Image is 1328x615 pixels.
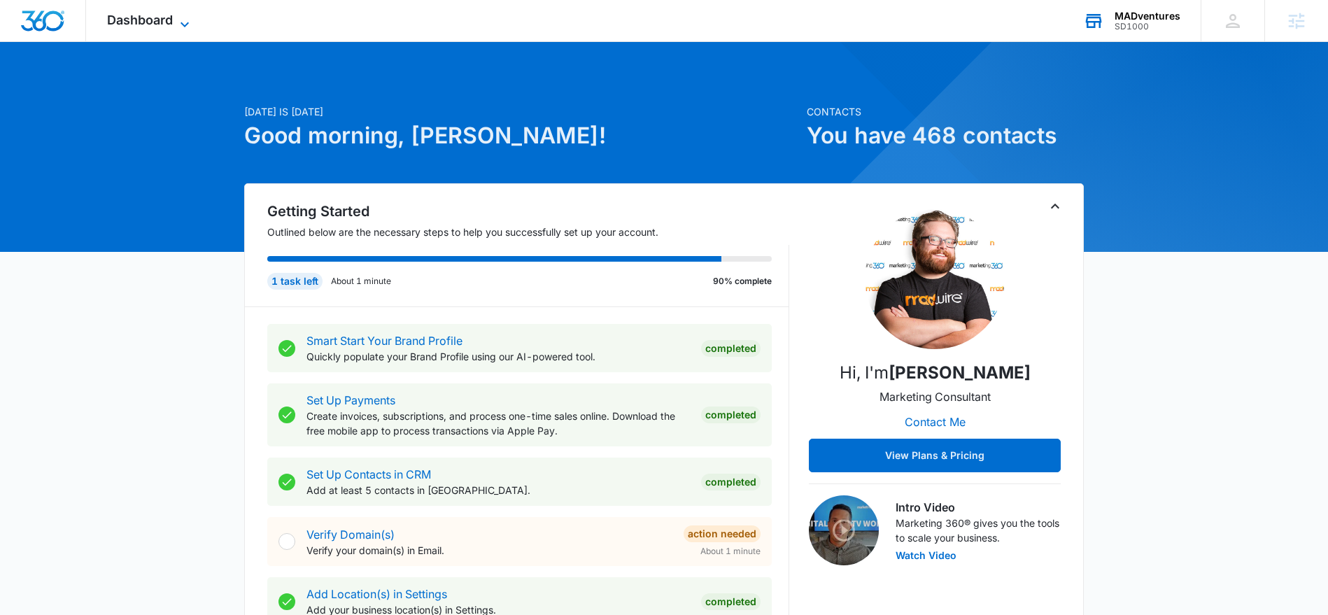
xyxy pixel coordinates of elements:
div: Completed [701,593,761,610]
p: Create invoices, subscriptions, and process one-time sales online. Download the free mobile app t... [306,409,690,438]
h1: You have 468 contacts [807,119,1084,153]
p: Quickly populate your Brand Profile using our AI-powered tool. [306,349,690,364]
p: 90% complete [713,275,772,288]
div: 1 task left [267,273,323,290]
p: Hi, I'm [840,360,1031,386]
p: Marketing 360® gives you the tools to scale your business. [896,516,1061,545]
h1: Good morning, [PERSON_NAME]! [244,119,798,153]
button: Watch Video [896,551,956,560]
div: Action Needed [684,525,761,542]
p: Add at least 5 contacts in [GEOGRAPHIC_DATA]. [306,483,690,497]
p: Outlined below are the necessary steps to help you successfully set up your account. [267,225,789,239]
p: About 1 minute [331,275,391,288]
p: Verify your domain(s) in Email. [306,543,672,558]
button: Toggle Collapse [1047,198,1064,215]
button: View Plans & Pricing [809,439,1061,472]
a: Verify Domain(s) [306,528,395,542]
span: About 1 minute [700,545,761,558]
h2: Getting Started [267,201,789,222]
p: Contacts [807,104,1084,119]
p: Marketing Consultant [880,388,991,405]
div: Completed [701,474,761,490]
div: Completed [701,407,761,423]
a: Set Up Contacts in CRM [306,467,431,481]
div: account id [1115,22,1180,31]
p: [DATE] is [DATE] [244,104,798,119]
span: Dashboard [107,13,173,27]
a: Set Up Payments [306,393,395,407]
img: Tyler Peterson [865,209,1005,349]
a: Add Location(s) in Settings [306,587,447,601]
div: account name [1115,10,1180,22]
button: Contact Me [891,405,980,439]
h3: Intro Video [896,499,1061,516]
strong: [PERSON_NAME] [889,362,1031,383]
div: Completed [701,340,761,357]
a: Smart Start Your Brand Profile [306,334,462,348]
img: Intro Video [809,495,879,565]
